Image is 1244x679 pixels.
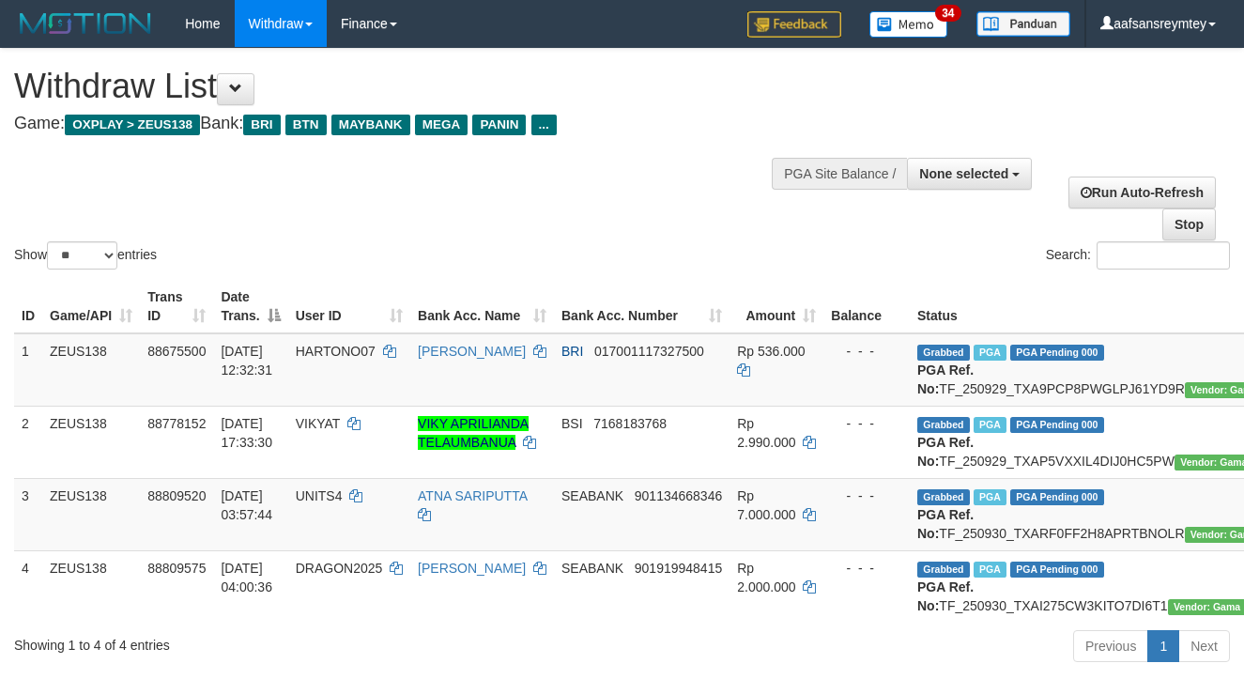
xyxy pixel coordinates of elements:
[14,478,42,550] td: 3
[561,344,583,359] span: BRI
[737,561,795,594] span: Rp 2.000.000
[1178,630,1230,662] a: Next
[296,344,376,359] span: HARTONO07
[296,488,343,503] span: UNITS4
[593,416,667,431] span: Copy 7168183768 to clipboard
[410,280,554,333] th: Bank Acc. Name: activate to sort column ascending
[831,559,902,578] div: - - -
[415,115,468,135] span: MEGA
[140,280,213,333] th: Trans ID: activate to sort column ascending
[221,488,272,522] span: [DATE] 03:57:44
[976,11,1070,37] img: panduan.png
[917,489,970,505] span: Grabbed
[1147,630,1179,662] a: 1
[285,115,327,135] span: BTN
[147,488,206,503] span: 88809520
[730,280,823,333] th: Amount: activate to sort column ascending
[147,416,206,431] span: 88778152
[221,344,272,378] span: [DATE] 12:32:31
[42,406,140,478] td: ZEUS138
[635,561,722,576] span: Copy 901919948415 to clipboard
[14,115,810,133] h4: Game: Bank:
[917,562,970,578] span: Grabbed
[1046,241,1230,270] label: Search:
[213,280,287,333] th: Date Trans.: activate to sort column descending
[531,115,557,135] span: ...
[221,561,272,594] span: [DATE] 04:00:36
[47,241,117,270] select: Showentries
[594,344,704,359] span: Copy 017001117327500 to clipboard
[737,488,795,522] span: Rp 7.000.000
[418,561,526,576] a: [PERSON_NAME]
[917,435,974,469] b: PGA Ref. No:
[147,561,206,576] span: 88809575
[14,406,42,478] td: 2
[747,11,841,38] img: Feedback.jpg
[831,342,902,361] div: - - -
[1010,562,1104,578] span: PGA Pending
[974,489,1006,505] span: Marked by aafkaynarin
[1068,177,1216,208] a: Run Auto-Refresh
[917,345,970,361] span: Grabbed
[147,344,206,359] span: 88675500
[42,550,140,623] td: ZEUS138
[418,488,527,503] a: ATNA SARIPUTTA
[221,416,272,450] span: [DATE] 17:33:30
[917,507,974,541] b: PGA Ref. No:
[772,158,907,190] div: PGA Site Balance /
[917,417,970,433] span: Grabbed
[823,280,910,333] th: Balance
[831,486,902,505] div: - - -
[917,363,974,396] b: PGA Ref. No:
[974,417,1006,433] span: Marked by aafchomsokheang
[974,562,1006,578] span: Marked by aafkaynarin
[296,416,340,431] span: VIKYAT
[42,333,140,407] td: ZEUS138
[14,280,42,333] th: ID
[974,345,1006,361] span: Marked by aaftrukkakada
[1010,417,1104,433] span: PGA Pending
[296,561,383,576] span: DRAGON2025
[737,416,795,450] span: Rp 2.990.000
[42,280,140,333] th: Game/API: activate to sort column ascending
[935,5,960,22] span: 34
[831,414,902,433] div: - - -
[14,333,42,407] td: 1
[288,280,410,333] th: User ID: activate to sort column ascending
[1162,208,1216,240] a: Stop
[737,344,805,359] span: Rp 536.000
[14,628,504,655] div: Showing 1 to 4 of 4 entries
[14,241,157,270] label: Show entries
[14,550,42,623] td: 4
[635,488,722,503] span: Copy 901134668346 to clipboard
[561,488,623,503] span: SEABANK
[14,9,157,38] img: MOTION_logo.png
[1097,241,1230,270] input: Search:
[554,280,730,333] th: Bank Acc. Number: activate to sort column ascending
[14,68,810,105] h1: Withdraw List
[561,561,623,576] span: SEABANK
[561,416,583,431] span: BSI
[919,166,1008,181] span: None selected
[418,416,529,450] a: VIKY APRILIANDA TELAUMBANUA
[331,115,410,135] span: MAYBANK
[907,158,1032,190] button: None selected
[1010,345,1104,361] span: PGA Pending
[65,115,200,135] span: OXPLAY > ZEUS138
[1010,489,1104,505] span: PGA Pending
[869,11,948,38] img: Button%20Memo.svg
[917,579,974,613] b: PGA Ref. No:
[243,115,280,135] span: BRI
[42,478,140,550] td: ZEUS138
[472,115,526,135] span: PANIN
[1073,630,1148,662] a: Previous
[418,344,526,359] a: [PERSON_NAME]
